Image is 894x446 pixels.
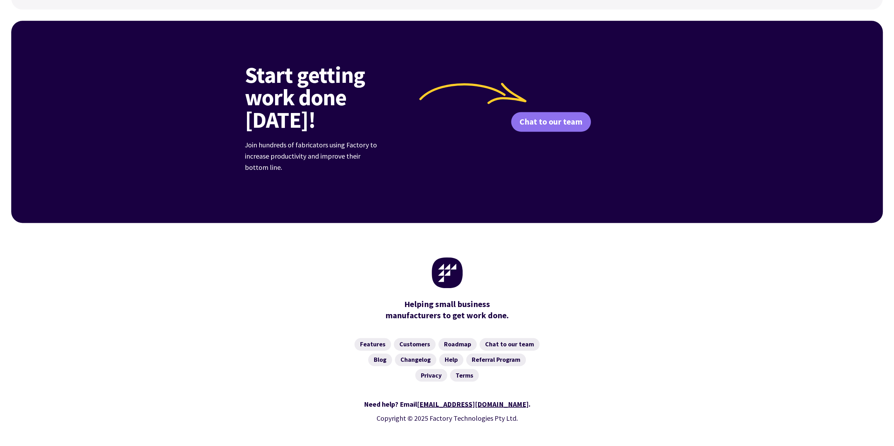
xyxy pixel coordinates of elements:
[245,338,650,381] nav: Footer Navigation
[511,112,591,132] a: Chat to our team
[415,369,447,381] a: Privacy
[439,353,463,366] a: Help
[404,299,490,310] mark: Helping small business
[368,353,392,366] a: Blog
[382,299,512,321] div: manufacturers to get work done.
[417,399,529,408] a: [EMAIL_ADDRESS][DOMAIN_NAME]
[354,338,391,351] a: Features
[479,338,540,351] a: Chat to our team
[777,370,894,446] iframe: Chat Widget
[438,338,477,351] a: Roadmap
[394,338,436,351] a: Customers
[245,139,382,173] p: Join hundreds of fabricators using Factory to increase productivity and improve their bottom line.
[245,412,650,424] p: Copyright © 2025 Factory Technologies Pty Ltd.
[245,398,650,410] div: Need help? Email .
[450,369,479,381] a: Terms
[245,64,417,131] h2: Start getting work done [DATE]!
[466,353,526,366] a: Referral Program
[395,353,436,366] a: Changelog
